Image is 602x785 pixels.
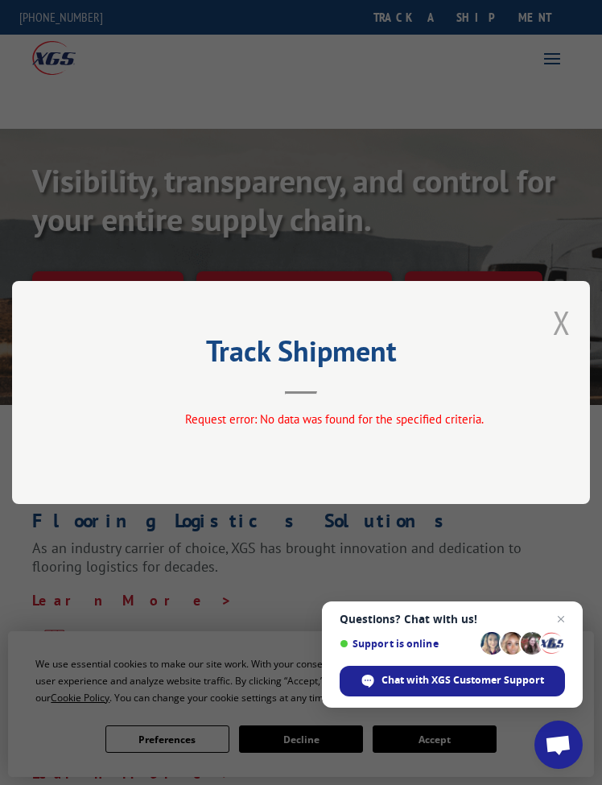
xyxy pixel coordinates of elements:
span: Support is online [340,638,475,650]
h2: Track Shipment [93,340,509,370]
span: Questions? Chat with us! [340,613,565,626]
div: Chat with XGS Customer Support [340,666,565,696]
span: Chat with XGS Customer Support [381,673,544,688]
span: Request error: No data was found for the specified criteria. [184,411,483,427]
div: Open chat [534,721,583,769]
span: Close chat [551,609,571,629]
button: Close modal [552,301,570,344]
